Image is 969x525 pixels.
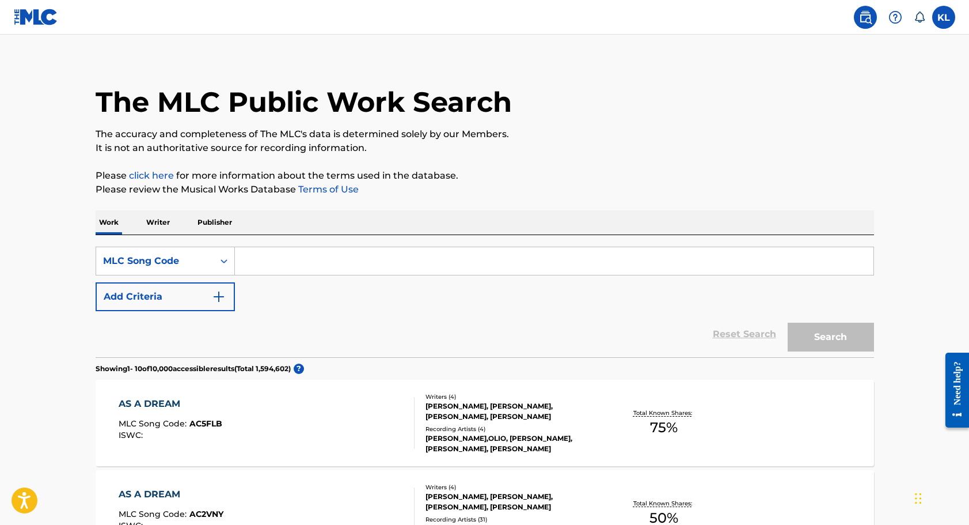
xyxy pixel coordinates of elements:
[194,210,235,235] p: Publisher
[96,247,874,357] form: Search Form
[932,6,955,29] div: User Menu
[14,9,58,25] img: MLC Logo
[425,401,599,422] div: [PERSON_NAME], [PERSON_NAME], [PERSON_NAME], [PERSON_NAME]
[103,254,207,268] div: MLC Song Code
[858,10,872,24] img: search
[96,169,874,183] p: Please for more information about the terms used in the database.
[119,488,223,501] div: AS A DREAM
[296,184,359,195] a: Terms of Use
[119,509,189,519] span: MLC Song Code :
[425,515,599,524] div: Recording Artists ( 31 )
[189,509,223,519] span: AC2VNY
[915,481,922,516] div: Drag
[633,409,695,417] p: Total Known Shares:
[425,433,599,454] div: [PERSON_NAME],OLIO, [PERSON_NAME], [PERSON_NAME], [PERSON_NAME]
[189,418,222,429] span: AC5FLB
[96,85,512,119] h1: The MLC Public Work Search
[425,392,599,401] div: Writers ( 4 )
[96,141,874,155] p: It is not an authoritative source for recording information.
[937,341,969,439] iframe: Resource Center
[888,10,902,24] img: help
[96,210,122,235] p: Work
[129,170,174,181] a: click here
[119,397,222,411] div: AS A DREAM
[425,492,599,512] div: [PERSON_NAME], [PERSON_NAME], [PERSON_NAME], [PERSON_NAME]
[911,470,969,525] iframe: Chat Widget
[884,6,907,29] div: Help
[294,364,304,374] span: ?
[96,380,874,466] a: AS A DREAMMLC Song Code:AC5FLBISWC:Writers (4)[PERSON_NAME], [PERSON_NAME], [PERSON_NAME], [PERSO...
[633,499,695,508] p: Total Known Shares:
[96,364,291,374] p: Showing 1 - 10 of 10,000 accessible results (Total 1,594,602 )
[119,430,146,440] span: ISWC :
[650,417,678,438] span: 75 %
[143,210,173,235] p: Writer
[212,290,226,304] img: 9d2ae6d4665cec9f34b9.svg
[425,425,599,433] div: Recording Artists ( 4 )
[854,6,877,29] a: Public Search
[119,418,189,429] span: MLC Song Code :
[914,12,925,23] div: Notifications
[96,183,874,197] p: Please review the Musical Works Database
[96,127,874,141] p: The accuracy and completeness of The MLC's data is determined solely by our Members.
[425,483,599,492] div: Writers ( 4 )
[96,282,235,311] button: Add Criteria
